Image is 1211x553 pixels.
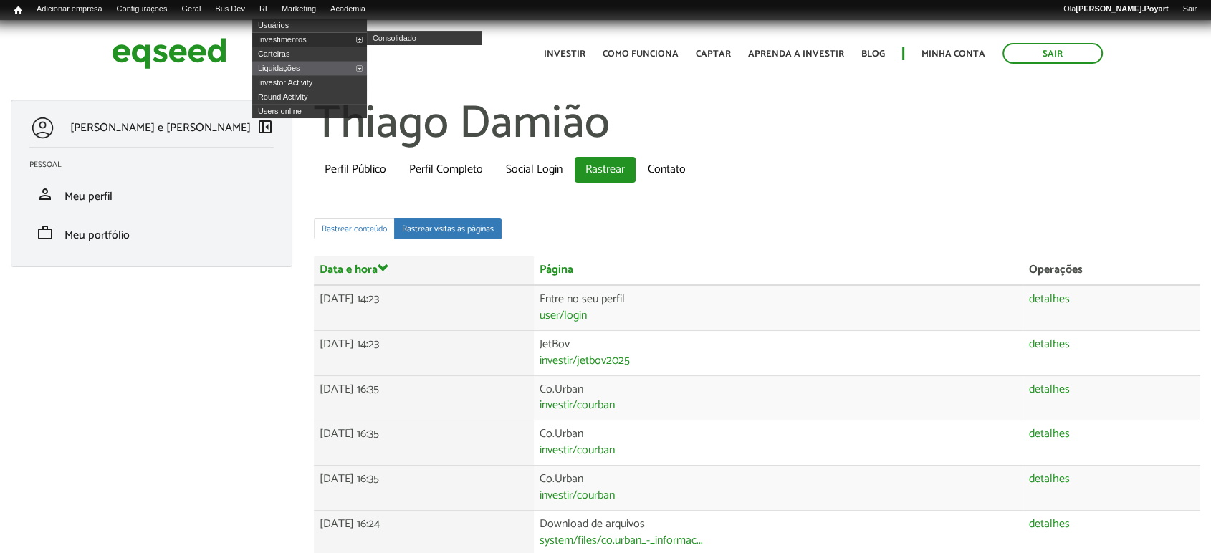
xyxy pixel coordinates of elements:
td: Co.Urban [534,375,1023,420]
a: detalhes [1028,428,1069,440]
a: system/files/co.urban_-_informac... [540,535,703,547]
a: detalhes [1028,519,1069,530]
a: Página [540,264,573,276]
li: Meu portfólio [19,213,284,252]
a: user/login [540,310,587,322]
strong: [PERSON_NAME].Poyart [1076,4,1168,13]
a: Colapsar menu [257,118,274,138]
a: investir/courban [540,445,615,456]
a: Investir [544,49,585,59]
a: Bus Dev [208,4,252,15]
a: Rastrear visitas às páginas [394,218,502,239]
a: Adicionar empresa [29,4,110,15]
h1: Thiago Damião [314,100,1201,150]
a: detalhes [1028,473,1069,485]
a: Data e hora [320,262,389,276]
img: EqSeed [112,34,226,72]
a: detalhes [1028,294,1069,305]
a: Sair [1175,4,1204,15]
a: Perfil Completo [398,157,494,183]
span: person [37,186,54,203]
a: Social Login [495,157,573,183]
a: Perfil Público [314,157,397,183]
a: investir/courban [540,400,615,411]
a: Academia [323,4,373,15]
span: work [37,224,54,241]
a: Captar [696,49,731,59]
a: investir/jetbov2025 [540,355,630,367]
a: personMeu perfil [29,186,274,203]
span: left_panel_close [257,118,274,135]
a: Marketing [274,4,323,15]
a: investir/courban [540,490,615,501]
td: [DATE] 14:23 [314,285,534,330]
a: Minha conta [922,49,985,59]
a: Sair [1002,43,1103,64]
th: Operações [1023,256,1200,285]
a: RI [252,4,274,15]
td: [DATE] 16:35 [314,420,534,466]
span: Início [14,5,22,15]
span: Meu portfólio [64,226,130,245]
a: Como funciona [603,49,679,59]
a: Usuários [252,18,367,32]
td: JetBov [534,330,1023,375]
a: Olá[PERSON_NAME].Poyart [1056,4,1176,15]
a: Início [7,4,29,17]
a: Rastrear conteúdo [314,218,395,239]
a: workMeu portfólio [29,224,274,241]
a: Geral [174,4,208,15]
a: detalhes [1028,384,1069,395]
p: [PERSON_NAME] e [PERSON_NAME] [70,121,251,135]
a: Contato [637,157,697,183]
td: Entre no seu perfil [534,285,1023,330]
a: detalhes [1028,339,1069,350]
td: [DATE] 16:35 [314,375,534,420]
td: Co.Urban [534,420,1023,466]
span: Meu perfil [64,187,113,206]
td: Co.Urban [534,465,1023,510]
li: Meu perfil [19,175,284,213]
a: Configurações [110,4,175,15]
a: Rastrear [575,157,636,183]
a: Blog [861,49,885,59]
td: [DATE] 14:23 [314,330,534,375]
a: Aprenda a investir [748,49,844,59]
td: [DATE] 16:35 [314,465,534,510]
h2: Pessoal [29,160,284,169]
